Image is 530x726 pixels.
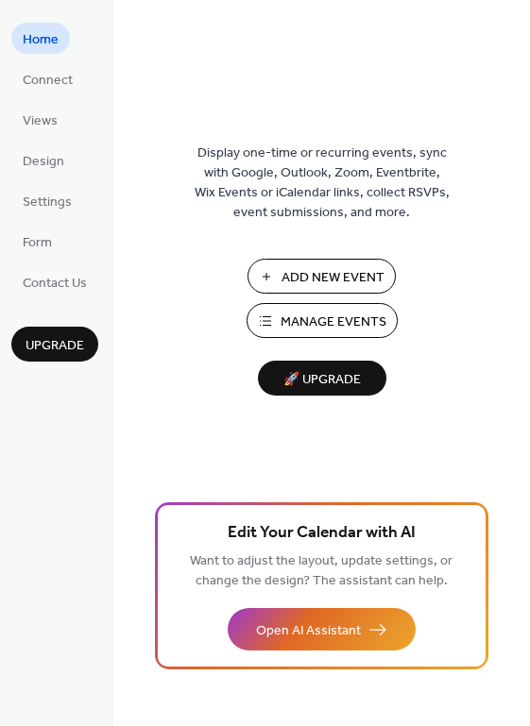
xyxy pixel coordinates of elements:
[258,361,386,396] button: 🚀 Upgrade
[23,193,72,212] span: Settings
[23,30,59,50] span: Home
[26,336,84,356] span: Upgrade
[11,185,83,216] a: Settings
[11,23,70,54] a: Home
[23,274,87,294] span: Contact Us
[195,144,450,223] span: Display one-time or recurring events, sync with Google, Outlook, Zoom, Eventbrite, Wix Events or ...
[256,621,361,641] span: Open AI Assistant
[228,608,416,650] button: Open AI Assistant
[23,152,64,172] span: Design
[11,226,63,257] a: Form
[11,144,76,176] a: Design
[11,104,69,135] a: Views
[190,549,453,594] span: Want to adjust the layout, update settings, or change the design? The assistant can help.
[11,266,98,297] a: Contact Us
[23,233,52,253] span: Form
[247,303,398,338] button: Manage Events
[269,367,375,393] span: 🚀 Upgrade
[228,520,416,547] span: Edit Your Calendar with AI
[248,259,396,294] button: Add New Event
[23,111,58,131] span: Views
[11,63,84,94] a: Connect
[281,312,386,332] span: Manage Events
[23,71,73,91] span: Connect
[11,327,98,362] button: Upgrade
[282,268,385,288] span: Add New Event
